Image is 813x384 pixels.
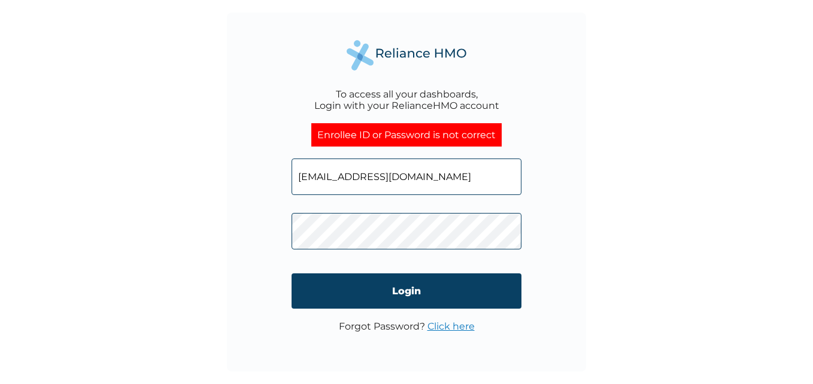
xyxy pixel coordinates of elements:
div: To access all your dashboards, Login with your RelianceHMO account [314,89,499,111]
input: Login [292,273,521,309]
div: Enrollee ID or Password is not correct [311,123,502,147]
a: Click here [427,321,475,332]
img: Reliance Health's Logo [347,40,466,71]
input: Email address or HMO ID [292,159,521,195]
p: Forgot Password? [339,321,475,332]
